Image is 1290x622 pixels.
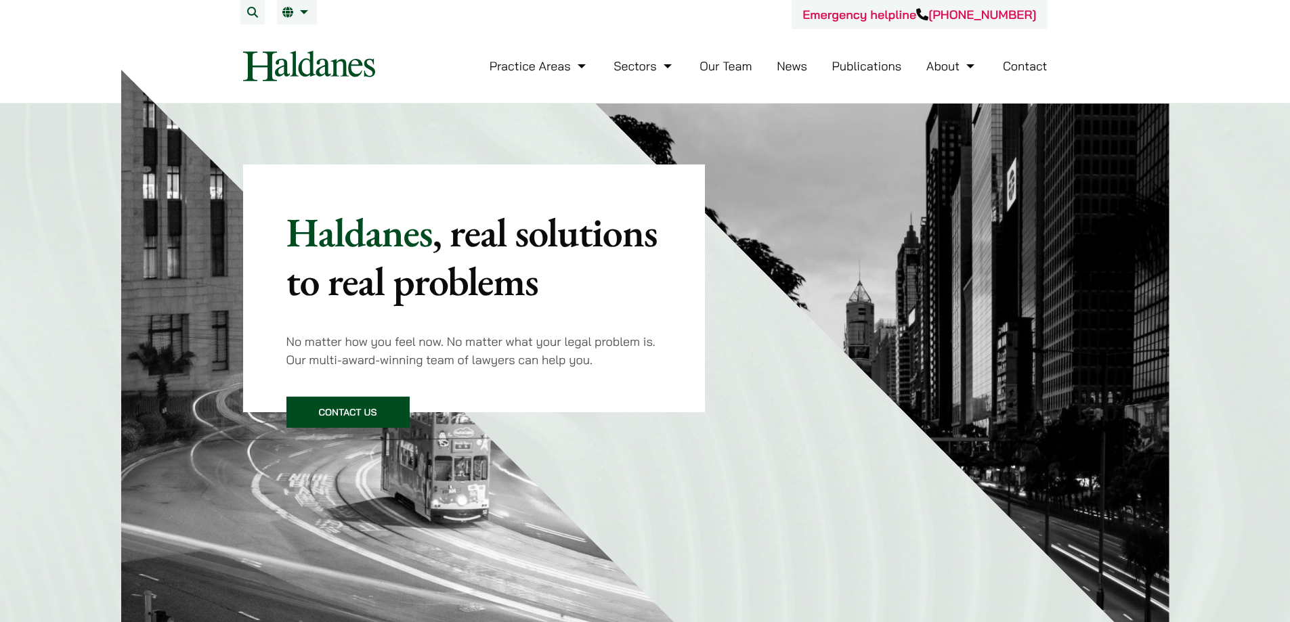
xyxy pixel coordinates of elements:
a: Contact [1003,58,1048,74]
a: Sectors [614,58,674,74]
a: Our Team [700,58,752,74]
p: Haldanes [286,208,662,305]
a: Contact Us [286,397,410,428]
img: Logo of Haldanes [243,51,375,81]
a: Practice Areas [490,58,589,74]
a: About [926,58,978,74]
a: Emergency helpline[PHONE_NUMBER] [802,7,1036,22]
a: EN [282,7,311,18]
mark: , real solutions to real problems [286,206,658,307]
p: No matter how you feel now. No matter what your legal problem is. Our multi-award-winning team of... [286,332,662,369]
a: Publications [832,58,902,74]
a: News [777,58,807,74]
